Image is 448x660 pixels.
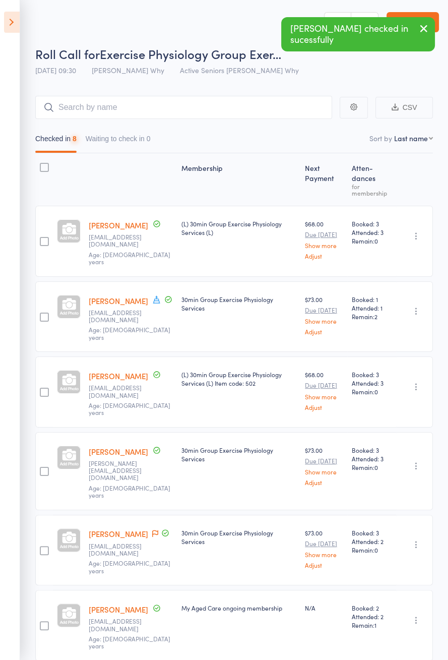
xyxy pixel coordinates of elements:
div: $73.00 [305,528,343,568]
span: Age: [DEMOGRAPHIC_DATA] years [89,559,170,574]
small: Due [DATE] [305,307,343,314]
span: [DATE] 09:30 [35,65,76,75]
div: 30min Group Exercise Physiology Services [181,446,297,463]
span: 2 [374,312,377,321]
a: [PERSON_NAME] [89,528,148,539]
small: Due [DATE] [305,457,343,464]
a: Show more [305,393,343,400]
span: Age: [DEMOGRAPHIC_DATA] years [89,634,170,650]
div: Atten­dances [347,158,396,201]
span: 0 [374,463,377,471]
span: [PERSON_NAME] Why [92,65,164,75]
label: Sort by [369,133,392,143]
a: Adjust [305,253,343,259]
span: Booked: 2 [351,604,392,612]
span: Attended: 2 [351,537,392,546]
small: elfinariggio@icloud.com [89,618,154,632]
div: 8 [73,135,77,143]
div: $68.00 [305,370,343,410]
span: Booked: 3 [351,370,392,379]
div: 30min Group Exercise Physiology Services [181,295,297,312]
span: Attended: 3 [351,228,392,236]
a: Adjust [305,479,343,486]
a: Adjust [305,328,343,335]
span: Remain: [351,546,392,554]
div: $73.00 [305,446,343,486]
span: 0 [374,387,377,396]
span: 0 [374,236,377,245]
div: Next Payment [301,158,347,201]
span: Attended: 3 [351,379,392,387]
div: Last name [394,133,428,143]
span: Active Seniors [PERSON_NAME] Why [180,65,299,75]
small: Paulinemplunkett@gmail.com [89,543,154,557]
small: Due [DATE] [305,540,343,547]
button: CSV [375,97,433,118]
a: Exit roll call [387,12,439,32]
button: Waiting to check in0 [86,130,151,153]
a: Show more [305,551,343,558]
span: Attended: 3 [351,454,392,463]
div: $68.00 [305,219,343,259]
small: di.angus@y7mail.com [89,233,154,248]
span: Roll Call for [35,45,100,62]
a: Adjust [305,562,343,568]
span: Exercise Physiology Group Exer… [100,45,281,62]
div: for membership [351,183,392,196]
a: Show more [305,242,343,249]
span: Age: [DEMOGRAPHIC_DATA] years [89,325,170,341]
small: Due [DATE] [305,231,343,238]
span: Remain: [351,621,392,629]
span: 1 [374,621,376,629]
span: Attended: 2 [351,612,392,621]
span: Age: [DEMOGRAPHIC_DATA] years [89,484,170,499]
small: gordon-jean@hotmail.com [89,460,154,482]
a: [PERSON_NAME] [89,220,148,230]
div: My Aged Care ongoing membership [181,604,297,612]
span: Age: [DEMOGRAPHIC_DATA] years [89,250,170,266]
div: 30min Group Exercise Physiology Services [181,528,297,546]
div: Membership [177,158,301,201]
span: Age: [DEMOGRAPHIC_DATA] years [89,401,170,416]
a: Adjust [305,404,343,410]
div: N/A [305,604,343,612]
small: dianadagg@optusnet.com.au [89,384,154,399]
div: (L) 30min Group Exercise Physiology Services (L) [181,219,297,236]
span: Booked: 1 [351,295,392,304]
a: [PERSON_NAME] [89,295,148,306]
a: [PERSON_NAME] [89,446,148,457]
a: [PERSON_NAME] [89,604,148,615]
a: Show more [305,468,343,475]
span: Remain: [351,463,392,471]
span: Attended: 1 [351,304,392,312]
a: [PERSON_NAME] [89,371,148,381]
div: [PERSON_NAME] checked in sucessfully [281,17,435,51]
div: (L) 30min Group Exercise Physiology Services (L) Item code: 502 [181,370,297,387]
span: 0 [374,546,377,554]
button: Checked in8 [35,130,77,153]
span: Remain: [351,312,392,321]
small: Due [DATE] [305,382,343,389]
div: 0 [147,135,151,143]
input: Search by name [35,96,332,119]
small: dtcerneaz@hotmail.com [89,309,154,324]
div: $73.00 [305,295,343,335]
span: Remain: [351,387,392,396]
a: Show more [305,318,343,324]
span: Booked: 3 [351,528,392,537]
span: Remain: [351,236,392,245]
span: Booked: 3 [351,446,392,454]
span: Booked: 3 [351,219,392,228]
